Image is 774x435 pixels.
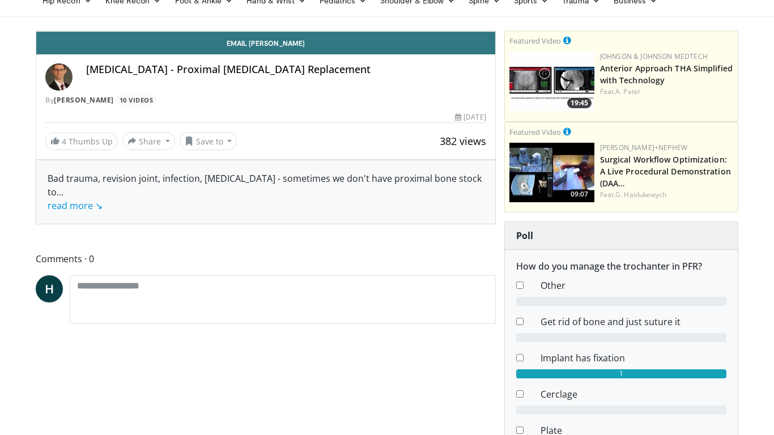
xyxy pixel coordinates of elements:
a: read more ↘ [48,199,103,212]
span: 19:45 [567,98,592,108]
div: Feat. [600,190,733,200]
dd: Other [532,279,735,292]
a: Email [PERSON_NAME] [36,32,495,54]
strong: Poll [516,229,533,242]
a: [PERSON_NAME]+Nephew [600,143,687,152]
div: Feat. [600,87,733,97]
a: Johnson & Johnson MedTech [600,52,708,61]
dd: Get rid of bone and just suture it [532,315,735,329]
span: Comments 0 [36,251,496,266]
a: Surgical Workflow Optimization: A Live Procedural Demonstration (DAA… [600,154,731,189]
div: Bad trauma, revision joint, infection, [MEDICAL_DATA] - sometimes we don't have proximal bone sto... [48,172,484,212]
a: 10 Videos [116,95,157,105]
img: 06bb1c17-1231-4454-8f12-6191b0b3b81a.150x105_q85_crop-smart_upscale.jpg [509,52,594,111]
div: [DATE] [455,112,486,122]
a: G. Haidukewych [615,190,666,199]
img: Avatar [45,63,73,91]
a: 4 Thumbs Up [45,133,118,150]
small: Featured Video [509,36,561,46]
a: H [36,275,63,302]
dd: Cerclage [532,387,735,401]
img: bcfc90b5-8c69-4b20-afee-af4c0acaf118.150x105_q85_crop-smart_upscale.jpg [509,143,594,202]
div: 1 [516,369,726,378]
a: A. Patel [615,87,640,96]
small: Featured Video [509,127,561,137]
h4: [MEDICAL_DATA] - Proximal [MEDICAL_DATA] Replacement [86,63,486,76]
div: By [45,95,486,105]
a: [PERSON_NAME] [54,95,114,105]
video-js: Video Player [36,31,495,32]
button: Save to [180,132,237,150]
a: 19:45 [509,52,594,111]
a: Anterior Approach THA Simplified with Technology [600,63,733,86]
dd: Implant has fixation [532,351,735,365]
a: 09:07 [509,143,594,202]
span: 4 [62,136,66,147]
h6: How do you manage the trochanter in PFR? [516,261,726,272]
span: 09:07 [567,189,592,199]
button: Share [122,132,175,150]
span: 382 views [440,134,486,148]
